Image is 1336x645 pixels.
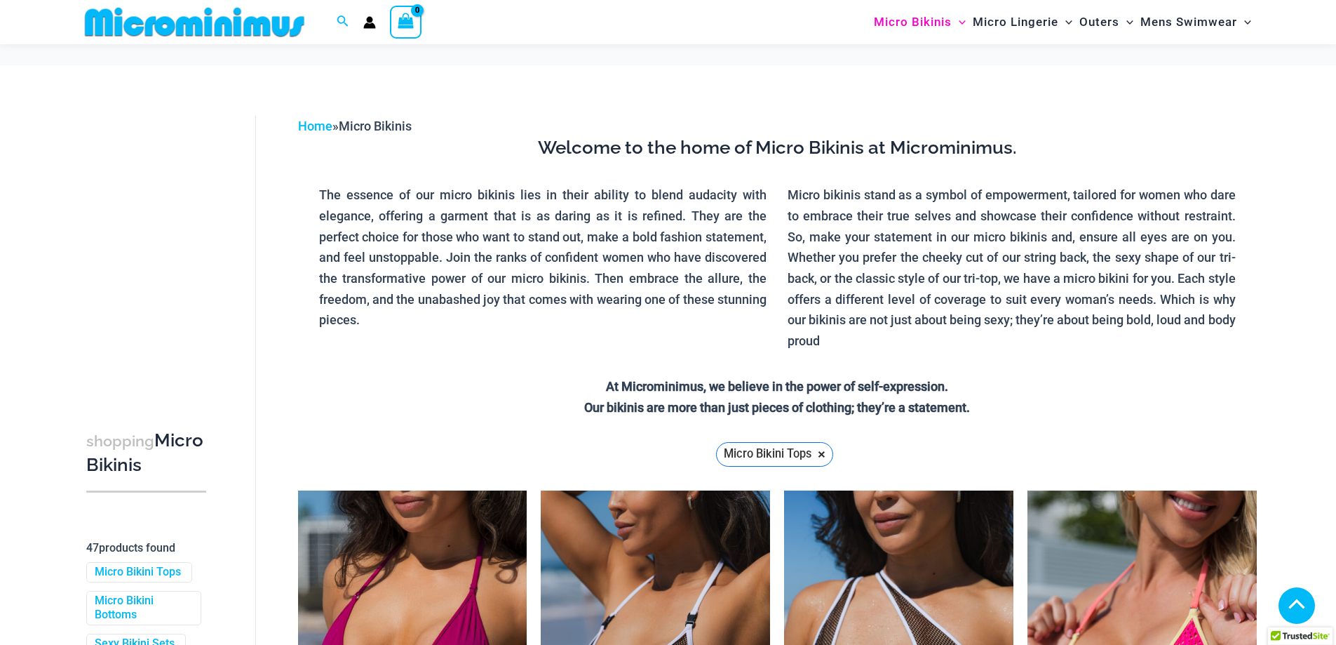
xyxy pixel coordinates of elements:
[337,13,349,31] a: Search icon link
[86,541,99,554] span: 47
[363,16,376,29] a: Account icon link
[1079,4,1119,40] span: Outers
[584,400,970,415] strong: Our bikinis are more than just pieces of clothing; they’re a statement.
[1058,4,1072,40] span: Menu Toggle
[874,4,952,40] span: Micro Bikinis
[339,119,412,133] span: Micro Bikinis
[95,565,181,580] a: Micro Bikini Tops
[86,429,206,477] h3: Micro Bikinis
[716,442,832,467] a: Micro Bikini Tops ×
[79,6,310,38] img: MM SHOP LOGO FLAT
[868,2,1257,42] nav: Site Navigation
[1137,4,1255,40] a: Mens SwimwearMenu ToggleMenu Toggle
[298,119,332,133] a: Home
[86,432,154,450] span: shopping
[86,105,212,385] iframe: TrustedSite Certified
[390,6,422,38] a: View Shopping Cart, empty
[870,4,969,40] a: Micro BikinisMenu ToggleMenu Toggle
[606,379,948,394] strong: At Microminimus, we believe in the power of self-expression.
[298,119,412,133] span: »
[1076,4,1137,40] a: OutersMenu ToggleMenu Toggle
[969,4,1076,40] a: Micro LingerieMenu ToggleMenu Toggle
[818,448,825,460] span: ×
[95,594,190,623] a: Micro Bikini Bottoms
[1237,4,1251,40] span: Menu Toggle
[952,4,966,40] span: Menu Toggle
[788,185,1236,352] p: Micro bikinis stand as a symbol of empowerment, tailored for women who dare to embrace their true...
[319,185,767,331] p: The essence of our micro bikinis lies in their ability to blend audacity with elegance, offering ...
[309,136,1246,160] h3: Welcome to the home of Micro Bikinis at Microminimus.
[1140,4,1237,40] span: Mens Swimwear
[86,537,206,559] p: products found
[724,444,811,465] span: Micro Bikini Tops
[973,4,1058,40] span: Micro Lingerie
[1119,4,1133,40] span: Menu Toggle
